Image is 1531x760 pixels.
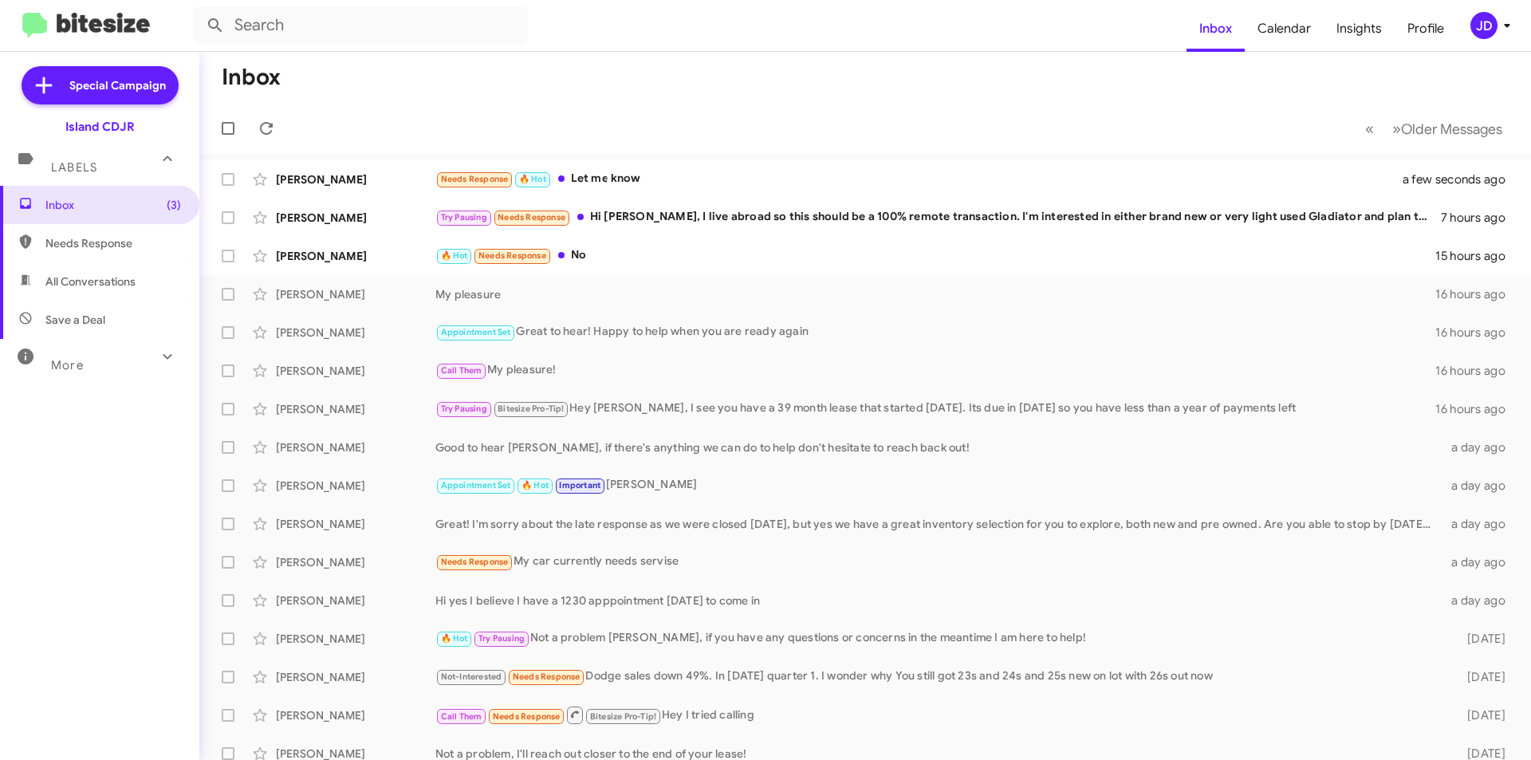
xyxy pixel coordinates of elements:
div: 7 hours ago [1441,210,1518,226]
div: No [435,246,1435,265]
div: [DATE] [1442,707,1518,723]
div: Great! I'm sorry about the late response as we were closed [DATE], but yes we have a great invent... [435,516,1442,532]
span: 🔥 Hot [441,250,468,261]
div: Good to hear [PERSON_NAME], if there's anything we can do to help don't hesitate to reach back out! [435,439,1442,455]
div: [PERSON_NAME] [435,476,1442,494]
div: [PERSON_NAME] [276,363,435,379]
span: Try Pausing [441,212,487,222]
div: 16 hours ago [1435,286,1518,302]
span: Needs Response [441,557,509,567]
div: [PERSON_NAME] [276,171,435,187]
button: Previous [1356,112,1383,145]
div: Hi yes I believe I have a 1230 apppointment [DATE] to come in [435,593,1442,608]
span: All Conversations [45,274,136,289]
div: a day ago [1442,593,1518,608]
span: Older Messages [1401,120,1502,138]
div: Let me know [435,170,1423,188]
div: 16 hours ago [1435,401,1518,417]
h1: Inbox [222,65,281,90]
div: [PERSON_NAME] [276,707,435,723]
a: Calendar [1245,6,1324,52]
div: a day ago [1442,554,1518,570]
div: a few seconds ago [1423,171,1518,187]
nav: Page navigation example [1356,112,1512,145]
span: Try Pausing [441,404,487,414]
div: My pleasure [435,286,1435,302]
div: Hi [PERSON_NAME], I live abroad so this should be a 100% remote transaction. I'm interested in ei... [435,208,1441,226]
span: Needs Response [498,212,565,222]
div: My pleasure! [435,361,1435,380]
button: Next [1383,112,1512,145]
div: [PERSON_NAME] [276,516,435,532]
div: [PERSON_NAME] [276,669,435,685]
span: 🔥 Hot [519,174,546,184]
div: Hey [PERSON_NAME], I see you have a 39 month lease that started [DATE]. Its due in [DATE] so you ... [435,400,1435,418]
span: Not-Interested [441,671,502,682]
div: [DATE] [1442,631,1518,647]
div: a day ago [1442,439,1518,455]
div: [PERSON_NAME] [276,210,435,226]
a: Profile [1395,6,1457,52]
span: Call Them [441,711,482,722]
span: Special Campaign [69,77,166,93]
span: Try Pausing [478,633,525,644]
div: Not a problem [PERSON_NAME], if you have any questions or concerns in the meantime I am here to h... [435,629,1442,648]
div: [PERSON_NAME] [276,631,435,647]
div: [PERSON_NAME] [276,439,435,455]
span: Bitesize Pro-Tip! [498,404,564,414]
div: [PERSON_NAME] [276,478,435,494]
div: [PERSON_NAME] [276,401,435,417]
span: More [51,358,84,372]
div: 16 hours ago [1435,325,1518,341]
a: Special Campaign [22,66,179,104]
a: Insights [1324,6,1395,52]
div: [PERSON_NAME] [276,593,435,608]
div: [PERSON_NAME] [276,325,435,341]
div: JD [1470,12,1498,39]
div: [PERSON_NAME] [276,554,435,570]
span: 🔥 Hot [521,480,549,490]
span: « [1365,119,1374,139]
input: Search [193,6,528,45]
button: JD [1457,12,1513,39]
span: Labels [51,160,97,175]
div: 16 hours ago [1435,363,1518,379]
div: 15 hours ago [1435,248,1518,264]
span: Needs Response [478,250,546,261]
span: Needs Response [441,174,509,184]
div: [PERSON_NAME] [276,248,435,264]
span: (3) [167,197,181,213]
div: [PERSON_NAME] [276,286,435,302]
span: Needs Response [513,671,581,682]
div: Hey I tried calling [435,705,1442,725]
div: Great to hear! Happy to help when you are ready again [435,323,1435,341]
div: Dodge sales down 49%. In [DATE] quarter 1. I wonder why You still got 23s and 24s and 25s new on ... [435,667,1442,686]
div: [DATE] [1442,669,1518,685]
span: 🔥 Hot [441,633,468,644]
div: My car currently needs servise [435,553,1442,571]
span: Call Them [441,365,482,376]
span: Needs Response [45,235,181,251]
span: Appointment Set [441,480,511,490]
span: Needs Response [493,711,561,722]
span: Important [559,480,600,490]
div: Island CDJR [65,119,135,135]
a: Inbox [1187,6,1245,52]
span: Appointment Set [441,327,511,337]
span: Inbox [45,197,181,213]
span: Bitesize Pro-Tip! [590,711,656,722]
span: Save a Deal [45,312,105,328]
div: a day ago [1442,516,1518,532]
div: a day ago [1442,478,1518,494]
span: » [1392,119,1401,139]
